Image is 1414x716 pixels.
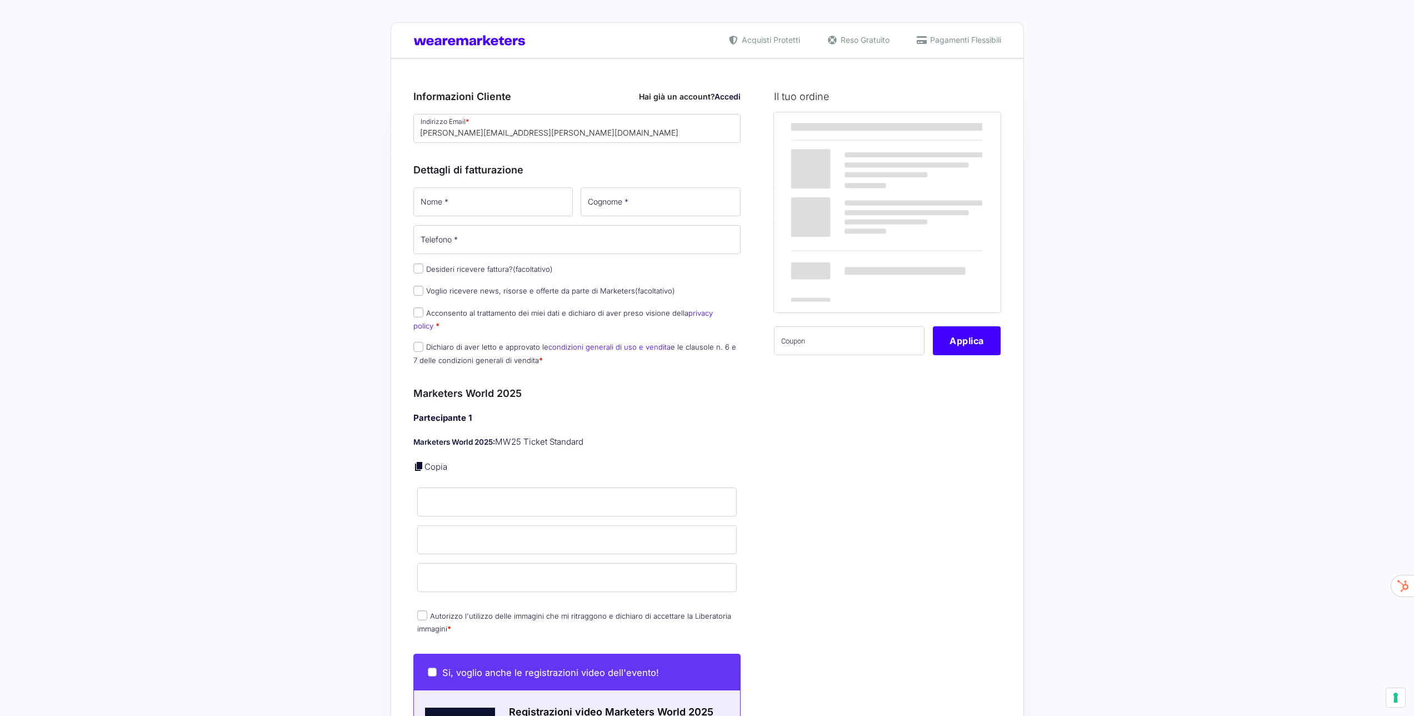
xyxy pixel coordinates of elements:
input: Acconsento al trattamento dei miei dati e dichiaro di aver preso visione dellaprivacy policy [413,307,423,317]
input: Dichiaro di aver letto e approvato lecondizioni generali di uso e venditae le clausole n. 6 e 7 d... [413,342,423,352]
input: Indirizzo Email * [413,114,741,143]
td: Marketers World 2025 - MW25 Ticket Standard [774,141,905,187]
th: Subtotale [905,112,1001,141]
h4: Partecipante 1 [413,412,741,425]
input: Nome * [413,187,573,216]
button: Applica [933,326,1001,355]
a: condizioni generali di uso e vendita [548,342,671,351]
span: (facoltativo) [513,265,553,274]
a: privacy policy [413,309,713,330]
a: Accedi [715,92,741,101]
label: Acconsento al trattamento dei miei dati e dichiaro di aver preso visione della [413,309,713,330]
p: MW25 Ticket Standard [413,436,741,449]
th: Totale [774,222,905,312]
iframe: Customerly Messenger Launcher [9,673,42,706]
span: Si, voglio anche le registrazioni video dell'evento! [442,667,659,678]
label: Autorizzo l'utilizzo delle immagini che mi ritraggono e dichiaro di accettare la Liberatoria imma... [417,611,731,633]
button: Le tue preferenze relative al consenso per le tecnologie di tracciamento [1386,688,1405,707]
input: Telefono * [413,225,741,254]
h3: Dettagli di fatturazione [413,162,741,177]
th: Subtotale [774,187,905,222]
a: Copia [424,461,447,472]
input: Coupon [774,326,925,355]
label: Dichiaro di aver letto e approvato le e le clausole n. 6 e 7 delle condizioni generali di vendita [413,342,736,364]
input: Cognome * [581,187,741,216]
span: Reso Gratuito [838,34,890,46]
label: Voglio ricevere news, risorse e offerte da parte di Marketers [413,286,675,295]
span: (facoltativo) [635,286,675,295]
div: Hai già un account? [639,91,741,102]
input: Si, voglio anche le registrazioni video dell'evento! [428,668,437,677]
input: Voglio ricevere news, risorse e offerte da parte di Marketers(facoltativo) [413,286,423,296]
span: Pagamenti Flessibili [927,34,1001,46]
label: Desideri ricevere fattura? [413,265,553,274]
th: Prodotto [774,112,905,141]
span: Acquisti Protetti [739,34,800,46]
a: Copia i dettagli dell'acquirente [413,461,424,472]
input: Desideri ricevere fattura?(facoltativo) [413,263,423,274]
strong: Marketers World 2025: [413,437,495,446]
input: Autorizzo l'utilizzo delle immagini che mi ritraggono e dichiaro di accettare la Liberatoria imma... [417,610,427,620]
h3: Il tuo ordine [774,89,1001,104]
h3: Marketers World 2025 [413,386,741,401]
h3: Informazioni Cliente [413,89,741,104]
